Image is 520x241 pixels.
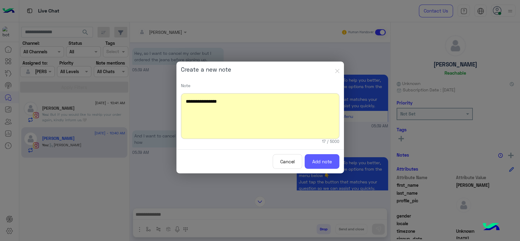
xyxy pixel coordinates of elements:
[273,154,302,169] button: Cancel
[480,217,502,238] img: hulul-logo.png
[181,82,339,89] p: Note
[305,154,339,169] button: Add note
[335,69,339,73] img: close
[181,66,231,73] h5: Create a new note
[322,139,339,145] small: 17 / 5000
